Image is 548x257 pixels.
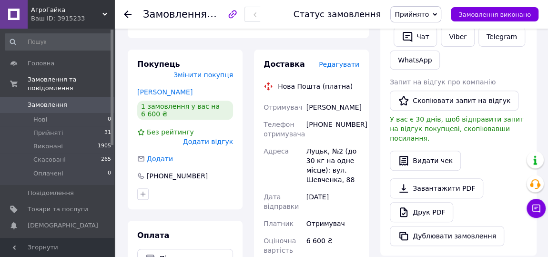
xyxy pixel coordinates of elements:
span: Прийнято [395,10,429,18]
span: [DEMOGRAPHIC_DATA] [28,221,98,230]
div: Ваш ID: 3915233 [31,14,114,23]
span: Додати відгук [183,138,233,145]
div: [PERSON_NAME] [304,99,361,116]
span: 31 [104,129,111,137]
span: Повідомлення [28,189,74,197]
span: Запит на відгук про компанію [390,78,496,86]
span: Оплата [137,231,169,240]
span: Замовлення виконано [458,11,531,18]
div: [DATE] [304,188,361,215]
span: Редагувати [319,61,359,68]
div: Статус замовлення [294,10,381,19]
button: Чат [394,27,437,47]
span: 0 [108,115,111,124]
span: Отримувач [264,103,302,111]
span: Доставка [264,60,305,69]
a: Друк PDF [390,202,453,222]
span: Нові [33,115,47,124]
span: Змінити покупця [173,71,233,79]
span: Виконані [33,142,63,151]
div: [PHONE_NUMBER] [304,116,361,143]
span: АгроГайка [31,6,102,14]
span: Прийняті [33,129,63,137]
div: Луцьк, №2 (до 30 кг на одне місце): вул. Шевченка, 88 [304,143,361,188]
div: Нова Пошта (платна) [275,82,355,91]
div: 1 замовлення у вас на 6 600 ₴ [137,101,233,120]
span: Замовлення та повідомлення [28,75,114,93]
button: Скопіювати запит на відгук [390,91,518,111]
button: Видати чек [390,151,461,171]
span: 265 [101,155,111,164]
span: Оціночна вартість [264,237,296,254]
span: 0 [108,169,111,178]
button: Замовлення виконано [451,7,538,21]
a: Завантажити PDF [390,178,483,198]
button: Дублювати замовлення [390,226,504,246]
span: 1905 [98,142,111,151]
a: [PERSON_NAME] [137,88,193,96]
span: Товари та послуги [28,205,88,214]
span: Додати [147,155,173,163]
span: Телефон отримувача [264,121,305,138]
div: [PHONE_NUMBER] [146,171,209,181]
span: Адреса [264,147,289,155]
div: Отримувач [304,215,361,232]
a: Telegram [478,27,525,47]
span: Покупець [137,60,180,69]
span: Головна [28,59,54,68]
span: Без рейтингу [147,128,194,136]
span: Замовлення [28,101,67,109]
button: Чат з покупцем [527,199,546,218]
span: Замовлення [143,9,207,20]
span: Оплачені [33,169,63,178]
span: У вас є 30 днів, щоб відправити запит на відгук покупцеві, скопіювавши посилання. [390,115,524,142]
input: Пошук [5,33,112,51]
div: Повернутися назад [124,10,132,19]
span: Скасовані [33,155,66,164]
a: Viber [441,27,474,47]
span: Платник [264,220,294,227]
span: Дата відправки [264,193,299,210]
a: WhatsApp [390,51,440,70]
